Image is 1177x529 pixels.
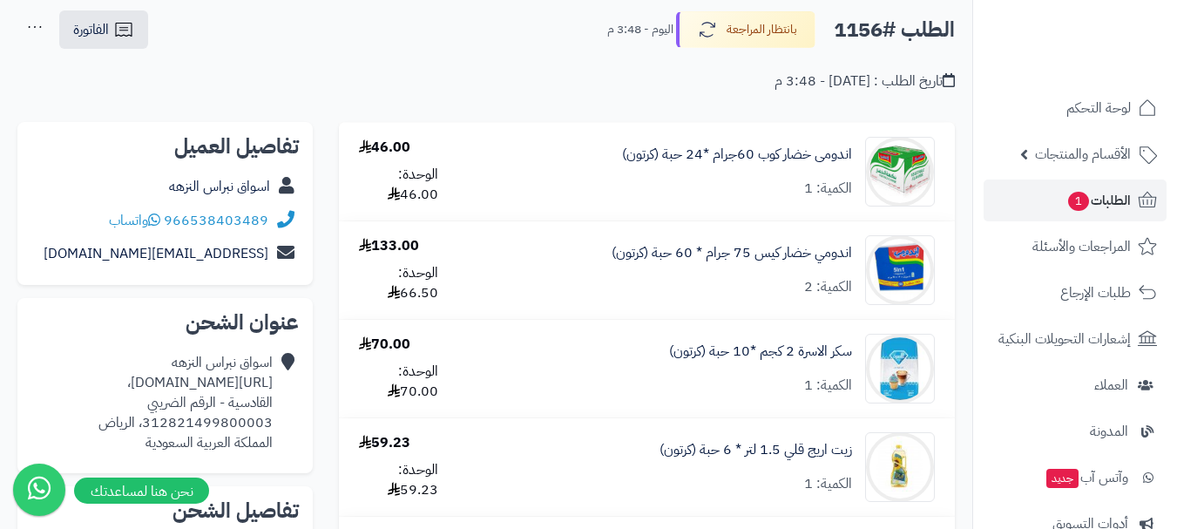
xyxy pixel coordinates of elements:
img: 1747422865-61UT6OXd80L._AC_SL1270-90x90.jpg [866,334,934,404]
div: تاريخ الطلب : [DATE] - 3:48 م [775,71,955,92]
a: اندومي خضار كيس 75 جرام * 60 حبة (كرتون) [612,243,852,263]
span: الأقسام والمنتجات [1035,142,1131,166]
a: 966538403489 [164,210,268,231]
div: اسواق نبراس النزهه [URL][DOMAIN_NAME]، القادسية - الرقم الضريبي 312821499800003، الرياض المملكة ا... [31,353,273,452]
span: طلبات الإرجاع [1060,281,1131,305]
a: وآتس آبجديد [984,457,1167,498]
div: 133.00 [359,236,419,256]
a: اسواق نبراس النزهه [169,176,270,197]
div: الوحدة: 59.23 [359,460,438,500]
div: الكمية: 2 [804,277,852,297]
div: الكمية: 1 [804,376,852,396]
a: اندومى خضار كوب 60جرام *24 حبة (كرتون) [622,145,852,165]
span: لوحة التحكم [1066,96,1131,120]
small: اليوم - 3:48 م [607,21,673,38]
h2: تفاصيل الشحن [31,500,299,521]
a: لوحة التحكم [984,87,1167,129]
div: الوحدة: 46.00 [359,165,438,205]
a: طلبات الإرجاع [984,272,1167,314]
div: الكمية: 1 [804,179,852,199]
span: وآتس آب [1045,465,1128,490]
span: المدونة [1090,419,1128,444]
div: الوحدة: 70.00 [359,362,438,402]
div: الوحدة: 66.50 [359,263,438,303]
a: الطلبات1 [984,180,1167,221]
span: المراجعات والأسئلة [1032,234,1131,259]
a: المدونة [984,410,1167,452]
span: الطلبات [1066,188,1131,213]
img: 1747283225-Screenshot%202025-05-15%20072245-90x90.jpg [866,235,934,305]
span: جديد [1046,469,1079,488]
button: بانتظار المراجعة [676,11,815,48]
span: إشعارات التحويلات البنكية [998,327,1131,351]
a: واتساب [109,210,160,231]
a: [EMAIL_ADDRESS][DOMAIN_NAME] [44,243,268,264]
img: 1747281281-61rDPewxzyL._AC_SL1000-90x90.jpg [866,137,934,207]
div: 70.00 [359,335,410,355]
a: سكر الاسرة 2 كجم *10 حبة (كرتون) [669,342,852,362]
div: 59.23 [359,433,410,453]
a: العملاء [984,364,1167,406]
span: العملاء [1094,373,1128,397]
img: logo-2.png [1059,41,1160,78]
span: الفاتورة [73,19,109,40]
span: 1 [1068,192,1089,211]
a: زيت اريج قلي 1.5 لتر * 6 حبة (كرتون) [660,440,852,460]
img: 1747453075-Areej-Frying-Oil-Box-Of-6-bottle-90x90.jpg [866,432,934,502]
a: المراجعات والأسئلة [984,226,1167,268]
a: إشعارات التحويلات البنكية [984,318,1167,360]
h2: عنوان الشحن [31,312,299,333]
div: الكمية: 1 [804,474,852,494]
div: 46.00 [359,138,410,158]
h2: الطلب #1156 [834,12,955,48]
a: الفاتورة [59,10,148,49]
h2: تفاصيل العميل [31,136,299,157]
